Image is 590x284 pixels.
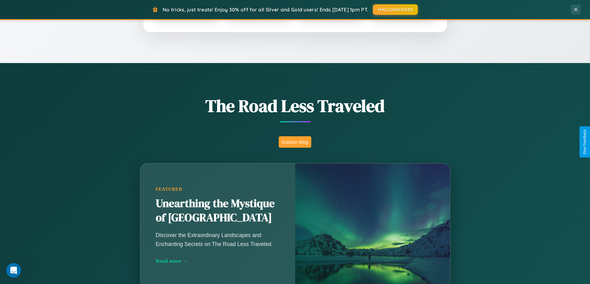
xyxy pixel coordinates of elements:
button: HALLOWEEN30 [373,4,418,15]
h2: Unearthing the Mystique of [GEOGRAPHIC_DATA] [156,197,280,225]
div: Give Feedback [583,129,587,155]
p: Discover the Extraordinary Landscapes and Enchanting Secrets on The Road Less Traveled. [156,231,280,248]
div: Featured [156,187,280,192]
h1: The Road Less Traveled [109,94,481,118]
span: No tricks, just treats! Enjoy 30% off for all Silver and Gold users! Ends [DATE] 1pm PT. [163,6,368,13]
button: Explore Blog [279,136,311,148]
iframe: Intercom live chat [6,263,21,278]
div: Read more → [156,258,280,264]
